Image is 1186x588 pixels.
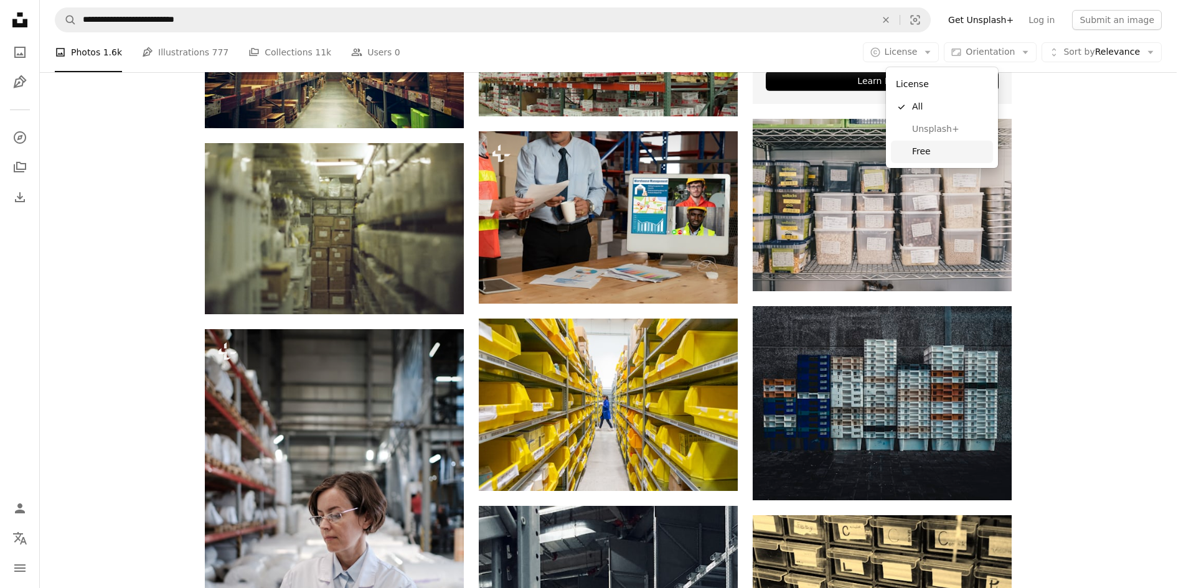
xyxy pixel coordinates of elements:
div: License [886,67,998,168]
button: Orientation [944,42,1037,62]
button: License [863,42,939,62]
span: Free [912,146,988,158]
span: License [885,47,918,57]
span: All [912,101,988,113]
div: License [891,72,993,96]
span: Unsplash+ [912,123,988,136]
